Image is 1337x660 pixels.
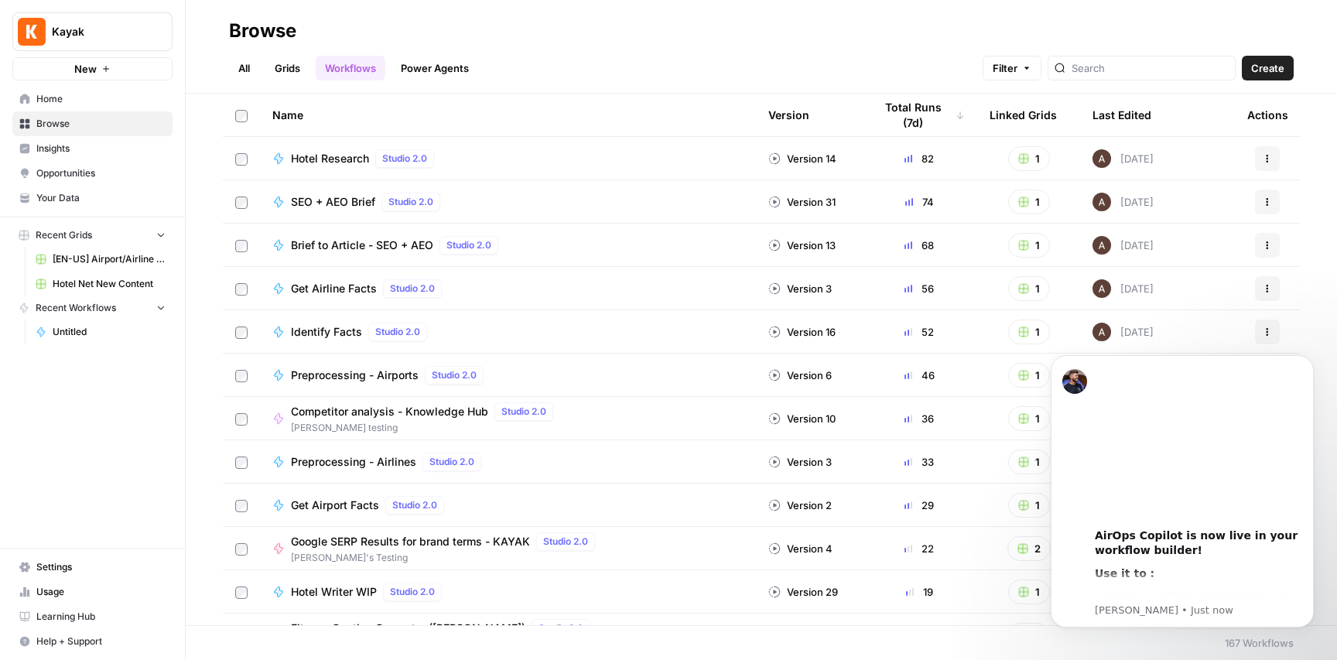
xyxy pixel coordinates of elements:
span: Studio 2.0 [429,455,474,469]
span: Competitor analysis - Knowledge Hub [291,404,488,419]
img: wtbmvrjo3qvncyiyitl6zoukl9gz [1093,279,1111,298]
img: wtbmvrjo3qvncyiyitl6zoukl9gz [1093,149,1111,168]
div: Version 10 [768,411,836,426]
img: wtbmvrjo3qvncyiyitl6zoukl9gz [1093,236,1111,255]
div: Version 31 [768,194,836,210]
div: Total Runs (7d) [874,94,965,136]
span: Filter [993,60,1017,76]
a: Browse [12,111,173,136]
div: [DATE] [1093,193,1154,211]
span: Hotel Writer WIP [291,584,377,600]
span: Recent Workflows [36,301,116,315]
span: Studio 2.0 [446,238,491,252]
button: 1 [1008,276,1050,301]
div: 22 [874,541,965,556]
button: 1 [1008,580,1050,604]
span: Untitled [53,325,166,339]
div: Version 4 [768,541,833,556]
span: New [74,61,97,77]
div: 82 [874,151,965,166]
button: 1 [1008,493,1050,518]
a: Preprocessing - AirportsStudio 2.0 [272,366,744,385]
button: 1 [1008,320,1050,344]
a: Grids [265,56,309,80]
button: 1 [1008,233,1050,258]
div: 56 [874,281,965,296]
span: Preprocessing - Airports [291,368,419,383]
span: [PERSON_NAME] testing [291,421,559,435]
span: Learning Hub [36,610,166,624]
button: Filter [983,56,1041,80]
button: 1 [1008,406,1050,431]
a: [EN-US] Airport/Airline Content Refresh [29,247,173,272]
div: [DATE] [1093,236,1154,255]
a: Power Agents [392,56,478,80]
span: Fitness Caption Generator ([PERSON_NAME]) [291,621,525,636]
a: Hotel ResearchStudio 2.0 [272,149,744,168]
span: Hotel Research [291,151,369,166]
div: Last Edited [1093,94,1151,136]
button: 1 [1008,450,1050,474]
a: SEO + AEO BriefStudio 2.0 [272,193,744,211]
a: Competitor analysis - Knowledge HubStudio 2.0[PERSON_NAME] testing [272,402,744,435]
div: 46 [874,368,965,383]
a: Home [12,87,173,111]
span: Recent Grids [36,228,92,242]
a: Workflows [316,56,385,80]
span: Get Airline Facts [291,281,377,296]
span: Studio 2.0 [501,405,546,419]
div: [DATE] [1093,323,1154,341]
span: SEO + AEO Brief [291,194,375,210]
div: 74 [874,194,965,210]
div: Version 2 [768,498,832,513]
a: Preprocessing - AirlinesStudio 2.0 [272,453,744,471]
div: Actions [1247,94,1288,136]
div: 36 [874,411,965,426]
button: 1 [1008,146,1050,171]
span: Preprocessing - Airlines [291,454,416,470]
button: 1 [1008,363,1050,388]
button: 2 [1007,536,1051,561]
span: Browse [36,117,166,131]
div: Version 16 [768,324,836,340]
a: Google SERP Results for brand terms - KAYAKStudio 2.0[PERSON_NAME]'s Testing [272,532,744,565]
button: Create [1242,56,1294,80]
div: Browse [229,19,296,43]
img: wtbmvrjo3qvncyiyitl6zoukl9gz [1093,193,1111,211]
div: [DATE] [1093,149,1154,168]
span: Opportunities [36,166,166,180]
button: Help + Support [12,629,173,654]
input: Search [1072,60,1229,76]
span: Google SERP Results for brand terms - KAYAK [291,534,530,549]
span: Home [36,92,166,106]
div: Version [768,94,809,136]
img: Kayak Logo [18,18,46,46]
a: Get Airport FactsStudio 2.0 [272,496,744,515]
a: Untitled [29,320,173,344]
div: Version 3 [768,454,832,470]
a: Get Airline FactsStudio 2.0 [272,279,744,298]
div: 33 [874,454,965,470]
div: Version 3 [768,281,832,296]
button: Recent Grids [12,224,173,247]
a: Learning Hub [12,604,173,629]
span: Insights [36,142,166,156]
div: [DATE] [1093,279,1154,298]
a: Usage [12,580,173,604]
span: [EN-US] Airport/Airline Content Refresh [53,252,166,266]
div: 68 [874,238,965,253]
span: Studio 2.0 [392,498,437,512]
a: Identify FactsStudio 2.0 [272,323,744,341]
a: Fitness Caption Generator ([PERSON_NAME])Studio 2.0Cohort Session 8 [272,619,744,651]
span: Studio 2.0 [390,585,435,599]
div: Version 13 [768,238,836,253]
a: Insights [12,136,173,161]
div: 52 [874,324,965,340]
span: [PERSON_NAME]'s Testing [291,551,601,565]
